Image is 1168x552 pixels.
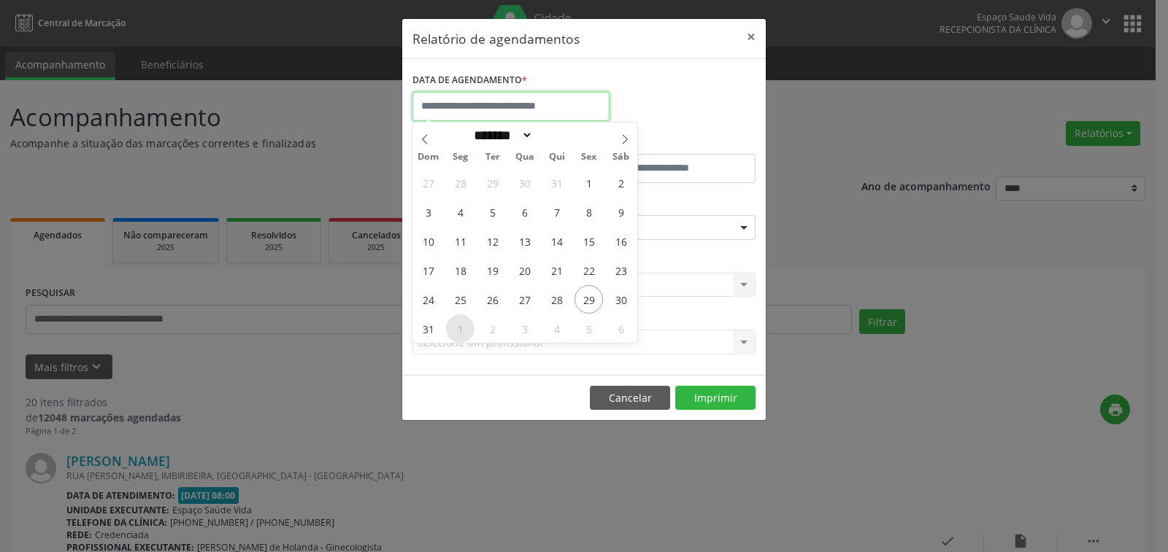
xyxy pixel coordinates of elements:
[542,256,571,284] span: Agosto 21, 2025
[675,386,756,411] button: Imprimir
[446,198,474,226] span: Agosto 4, 2025
[412,69,527,92] label: DATA DE AGENDAMENTO
[510,314,539,343] span: Setembro 3, 2025
[478,256,507,284] span: Agosto 19, 2025
[510,227,539,255] span: Agosto 13, 2025
[573,152,605,162] span: Sex
[542,227,571,255] span: Agosto 14, 2025
[446,168,474,197] span: Julho 28, 2025
[510,168,539,197] span: Julho 30, 2025
[590,386,670,411] button: Cancelar
[478,314,507,343] span: Setembro 2, 2025
[414,256,442,284] span: Agosto 17, 2025
[414,314,442,343] span: Agosto 31, 2025
[607,314,635,343] span: Setembro 6, 2025
[607,168,635,197] span: Agosto 2, 2025
[445,152,477,162] span: Seg
[414,285,442,314] span: Agosto 24, 2025
[737,19,766,55] button: Close
[510,198,539,226] span: Agosto 6, 2025
[575,227,603,255] span: Agosto 15, 2025
[533,128,581,143] input: Year
[588,131,756,154] label: ATÉ
[575,285,603,314] span: Agosto 29, 2025
[446,256,474,284] span: Agosto 18, 2025
[542,168,571,197] span: Julho 31, 2025
[510,285,539,314] span: Agosto 27, 2025
[412,29,580,48] h5: Relatório de agendamentos
[446,285,474,314] span: Agosto 25, 2025
[510,256,539,284] span: Agosto 20, 2025
[575,314,603,343] span: Setembro 5, 2025
[478,198,507,226] span: Agosto 5, 2025
[607,256,635,284] span: Agosto 23, 2025
[414,227,442,255] span: Agosto 10, 2025
[478,168,507,197] span: Julho 29, 2025
[477,152,509,162] span: Ter
[575,256,603,284] span: Agosto 22, 2025
[607,198,635,226] span: Agosto 9, 2025
[469,128,533,143] select: Month
[414,168,442,197] span: Julho 27, 2025
[542,285,571,314] span: Agosto 28, 2025
[478,227,507,255] span: Agosto 12, 2025
[607,285,635,314] span: Agosto 30, 2025
[541,152,573,162] span: Qui
[607,227,635,255] span: Agosto 16, 2025
[575,198,603,226] span: Agosto 8, 2025
[414,198,442,226] span: Agosto 3, 2025
[542,198,571,226] span: Agosto 7, 2025
[478,285,507,314] span: Agosto 26, 2025
[605,152,637,162] span: Sáb
[575,168,603,197] span: Agosto 1, 2025
[446,314,474,343] span: Setembro 1, 2025
[446,227,474,255] span: Agosto 11, 2025
[509,152,541,162] span: Qua
[542,314,571,343] span: Setembro 4, 2025
[412,152,445,162] span: Dom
